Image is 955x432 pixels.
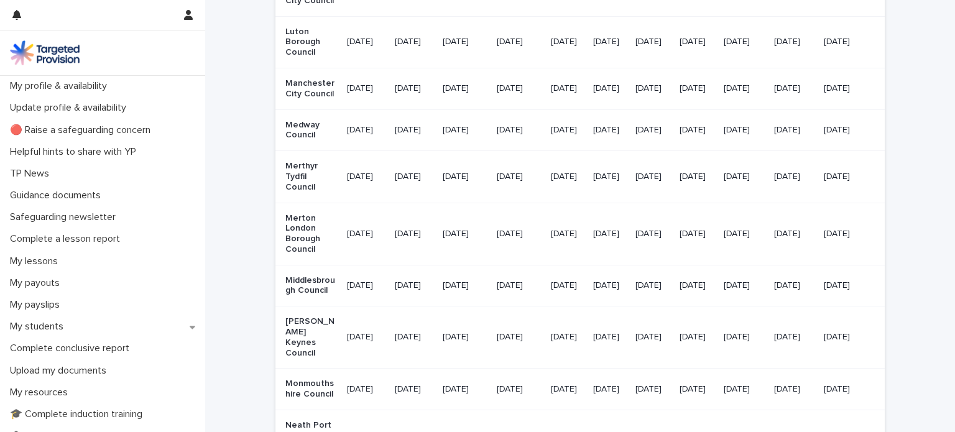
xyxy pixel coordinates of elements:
[285,27,337,58] p: Luton Borough Council
[275,16,885,68] tr: Luton Borough Council[DATE][DATE][DATE][DATE][DATE][DATE][DATE][DATE][DATE][DATE][DATE]
[774,384,814,395] p: [DATE]
[285,213,337,255] p: Merton London Borough Council
[395,229,432,239] p: [DATE]
[10,40,80,65] img: M5nRWzHhSzIhMunXDL62
[497,229,541,239] p: [DATE]
[5,146,146,158] p: Helpful hints to share with YP
[680,229,714,239] p: [DATE]
[635,37,670,47] p: [DATE]
[774,37,814,47] p: [DATE]
[275,306,885,369] tr: [PERSON_NAME] Keynes Council[DATE][DATE][DATE][DATE][DATE][DATE][DATE][DATE][DATE][DATE][DATE]
[5,408,152,420] p: 🎓 Complete induction training
[347,125,385,136] p: [DATE]
[551,280,583,291] p: [DATE]
[774,172,814,182] p: [DATE]
[497,384,541,395] p: [DATE]
[593,125,625,136] p: [DATE]
[443,125,487,136] p: [DATE]
[724,83,764,94] p: [DATE]
[635,125,670,136] p: [DATE]
[497,172,541,182] p: [DATE]
[347,37,385,47] p: [DATE]
[680,172,714,182] p: [DATE]
[497,332,541,342] p: [DATE]
[443,172,487,182] p: [DATE]
[635,384,670,395] p: [DATE]
[724,384,764,395] p: [DATE]
[5,387,78,398] p: My resources
[497,83,541,94] p: [DATE]
[497,37,541,47] p: [DATE]
[5,168,59,180] p: TP News
[551,229,583,239] p: [DATE]
[774,332,814,342] p: [DATE]
[275,369,885,410] tr: Monmouthshire Council[DATE][DATE][DATE][DATE][DATE][DATE][DATE][DATE][DATE][DATE][DATE]
[635,83,670,94] p: [DATE]
[347,229,385,239] p: [DATE]
[824,384,865,395] p: [DATE]
[395,172,432,182] p: [DATE]
[724,125,764,136] p: [DATE]
[824,229,865,239] p: [DATE]
[680,37,714,47] p: [DATE]
[5,233,130,245] p: Complete a lesson report
[443,229,487,239] p: [DATE]
[5,124,160,136] p: 🔴 Raise a safeguarding concern
[285,275,337,296] p: Middlesbrough Council
[724,37,764,47] p: [DATE]
[593,384,625,395] p: [DATE]
[497,280,541,291] p: [DATE]
[443,384,487,395] p: [DATE]
[724,172,764,182] p: [DATE]
[275,68,885,109] tr: Manchester City Council[DATE][DATE][DATE][DATE][DATE][DATE][DATE][DATE][DATE][DATE][DATE]
[774,83,814,94] p: [DATE]
[680,125,714,136] p: [DATE]
[347,172,385,182] p: [DATE]
[347,384,385,395] p: [DATE]
[551,332,583,342] p: [DATE]
[395,83,432,94] p: [DATE]
[443,332,487,342] p: [DATE]
[5,277,70,289] p: My payouts
[395,332,432,342] p: [DATE]
[285,379,337,400] p: Monmouthshire Council
[395,280,432,291] p: [DATE]
[347,280,385,291] p: [DATE]
[5,102,136,114] p: Update profile & availability
[774,125,814,136] p: [DATE]
[593,37,625,47] p: [DATE]
[347,83,385,94] p: [DATE]
[593,172,625,182] p: [DATE]
[275,265,885,306] tr: Middlesbrough Council[DATE][DATE][DATE][DATE][DATE][DATE][DATE][DATE][DATE][DATE][DATE]
[824,125,865,136] p: [DATE]
[497,125,541,136] p: [DATE]
[275,151,885,203] tr: Merthyr Tydfil Council[DATE][DATE][DATE][DATE][DATE][DATE][DATE][DATE][DATE][DATE][DATE]
[275,203,885,265] tr: Merton London Borough Council[DATE][DATE][DATE][DATE][DATE][DATE][DATE][DATE][DATE][DATE][DATE]
[824,172,865,182] p: [DATE]
[285,78,337,99] p: Manchester City Council
[395,384,432,395] p: [DATE]
[5,80,117,92] p: My profile & availability
[285,316,337,358] p: [PERSON_NAME] Keynes Council
[551,125,583,136] p: [DATE]
[635,229,670,239] p: [DATE]
[347,332,385,342] p: [DATE]
[551,384,583,395] p: [DATE]
[824,37,865,47] p: [DATE]
[724,229,764,239] p: [DATE]
[593,332,625,342] p: [DATE]
[5,255,68,267] p: My lessons
[551,172,583,182] p: [DATE]
[593,280,625,291] p: [DATE]
[551,37,583,47] p: [DATE]
[635,172,670,182] p: [DATE]
[443,37,487,47] p: [DATE]
[275,109,885,151] tr: Medway Council[DATE][DATE][DATE][DATE][DATE][DATE][DATE][DATE][DATE][DATE][DATE]
[395,125,432,136] p: [DATE]
[680,332,714,342] p: [DATE]
[5,321,73,333] p: My students
[824,83,865,94] p: [DATE]
[593,83,625,94] p: [DATE]
[285,120,337,141] p: Medway Council
[285,161,337,192] p: Merthyr Tydfil Council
